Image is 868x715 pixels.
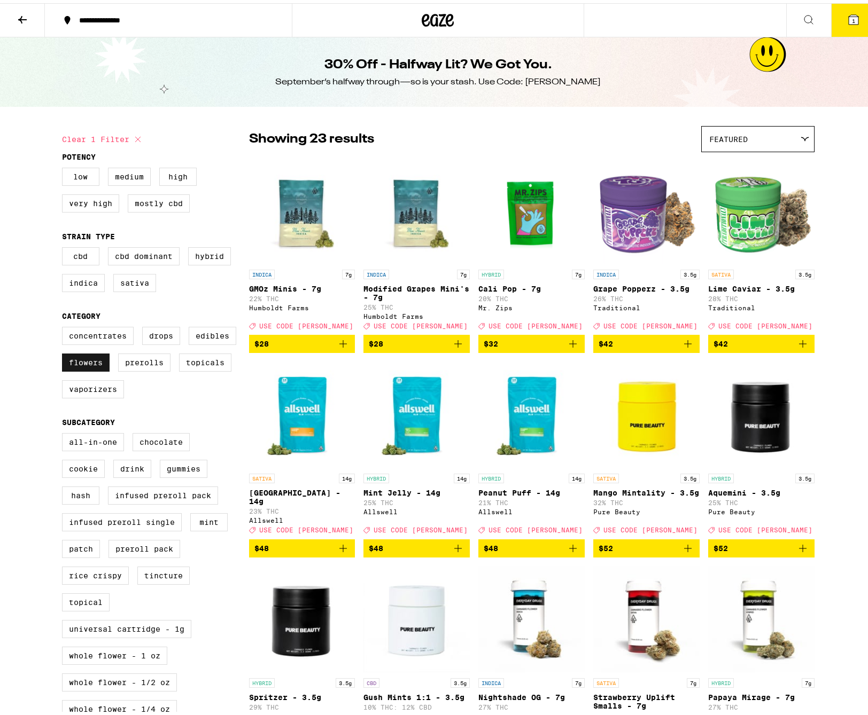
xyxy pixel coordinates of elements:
p: HYBRID [708,675,734,685]
a: Open page for GMOz Minis - 7g from Humboldt Farms [249,154,355,332]
span: $52 [599,541,613,549]
p: Aquemini - 3.5g [708,485,815,494]
p: 3.5g [795,266,815,276]
a: Open page for Cali Pop - 7g from Mr. Zips [478,154,585,332]
p: 3.5g [680,470,700,480]
img: Everyday - Papaya Mirage - 7g [708,563,815,670]
p: Grape Popperz - 3.5g [593,281,700,290]
p: HYBRID [478,470,504,480]
p: Lime Caviar - 3.5g [708,281,815,290]
p: Showing 23 results [249,127,374,145]
p: INDICA [249,266,275,276]
p: Cali Pop - 7g [478,281,585,290]
p: 25% THC [708,496,815,503]
label: Preroll Pack [108,537,180,555]
span: $42 [714,336,728,345]
button: Clear 1 filter [62,123,144,150]
span: $48 [254,541,269,549]
p: Modified Grapes Mini's - 7g [363,281,470,298]
p: HYBRID [478,266,504,276]
p: CBD [363,675,379,685]
p: Papaya Mirage - 7g [708,690,815,698]
p: 27% THC [478,701,585,708]
label: CBD Dominant [108,244,180,262]
span: $42 [599,336,613,345]
span: USE CODE [PERSON_NAME] [489,319,583,326]
label: Whole Flower - 1/2 oz [62,670,177,688]
p: HYBRID [249,675,275,685]
a: Open page for Aquemini - 3.5g from Pure Beauty [708,358,815,536]
p: 7g [457,266,470,276]
label: Hash [62,483,99,501]
p: 10% THC: 12% CBD [363,701,470,708]
p: 14g [454,470,470,480]
button: Add to bag [363,536,470,554]
button: Add to bag [249,332,355,350]
img: Pure Beauty - Mango Mintality - 3.5g [593,358,700,465]
label: Flowers [62,350,110,368]
label: Patch [62,537,100,555]
span: USE CODE [PERSON_NAME] [259,524,353,531]
label: Infused Preroll Pack [108,483,218,501]
p: 7g [572,675,585,685]
label: Concentrates [62,324,134,342]
p: 3.5g [451,675,470,685]
p: 14g [569,470,585,480]
a: Open page for Lime Caviar - 3.5g from Traditional [708,154,815,332]
p: 23% THC [249,505,355,512]
div: Pure Beauty [708,505,815,512]
span: USE CODE [PERSON_NAME] [718,524,812,531]
p: INDICA [363,266,389,276]
h1: 30% Off - Halfway Lit? We Got You. [324,53,552,71]
img: Allswell - Garden Grove - 14g [249,358,355,465]
img: Traditional - Grape Popperz - 3.5g [593,154,700,261]
span: $32 [484,336,498,345]
span: USE CODE [PERSON_NAME] [603,319,697,326]
label: Universal Cartridge - 1g [62,617,191,635]
p: 25% THC [363,496,470,503]
label: Mostly CBD [128,191,190,209]
img: Everyday - Nightshade OG - 7g [478,563,585,670]
div: Allswell [363,505,470,512]
span: 1 [852,14,855,21]
p: 7g [802,675,815,685]
label: Hybrid [188,244,231,262]
legend: Potency [62,150,96,158]
p: 7g [687,675,700,685]
img: Mr. Zips - Cali Pop - 7g [478,154,585,261]
p: Mint Jelly - 14g [363,485,470,494]
label: Gummies [160,457,207,475]
label: Whole Flower - 1 oz [62,643,167,662]
p: 26% THC [593,292,700,299]
div: Traditional [708,301,815,308]
p: 29% THC [249,701,355,708]
p: HYBRID [363,470,389,480]
span: $28 [369,336,383,345]
label: CBD [62,244,99,262]
p: 27% THC [708,701,815,708]
div: Traditional [593,301,700,308]
p: SATIVA [249,470,275,480]
button: Add to bag [593,332,700,350]
p: GMOz Minis - 7g [249,281,355,290]
label: All-In-One [62,430,124,448]
p: Nightshade OG - 7g [478,690,585,698]
p: INDICA [478,675,504,685]
span: Featured [709,132,748,140]
img: Pure Beauty - Spritzer - 3.5g [249,563,355,670]
div: Allswell [249,514,355,521]
div: Pure Beauty [593,505,700,512]
span: $48 [369,541,383,549]
span: USE CODE [PERSON_NAME] [489,524,583,531]
div: September’s halfway through—so is your stash. Use Code: [PERSON_NAME] [275,73,601,85]
p: 32% THC [593,496,700,503]
p: 28% THC [708,292,815,299]
span: $28 [254,336,269,345]
p: 22% THC [249,292,355,299]
p: 3.5g [680,266,700,276]
p: SATIVA [593,470,619,480]
legend: Strain Type [62,229,115,238]
div: Allswell [478,505,585,512]
p: Peanut Puff - 14g [478,485,585,494]
label: Whole Flower - 1/4 oz [62,697,177,715]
